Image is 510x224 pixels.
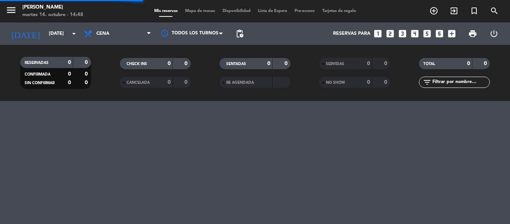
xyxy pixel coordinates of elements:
[127,62,147,66] span: CHECK INS
[435,29,444,39] i: looks_6
[385,29,395,39] i: looks_two
[22,11,83,19] div: martes 14. octubre - 14:48
[484,61,488,66] strong: 0
[447,29,457,39] i: add_box
[219,9,254,13] span: Disponibilidad
[168,80,171,85] strong: 0
[384,80,389,85] strong: 0
[25,73,50,76] span: CONFIRMADA
[96,31,109,36] span: Cena
[68,71,71,77] strong: 0
[25,81,55,85] span: SIN CONFIRMAR
[6,4,17,18] button: menu
[254,9,291,13] span: Lista de Espera
[127,81,150,85] span: CANCELADA
[85,60,89,65] strong: 0
[470,6,479,15] i: turned_in_not
[429,6,438,15] i: add_circle_outline
[432,78,489,86] input: Filtrar por nombre...
[483,22,504,45] div: LOG OUT
[85,80,89,85] strong: 0
[367,61,370,66] strong: 0
[490,6,499,15] i: search
[326,62,344,66] span: SERVIDAS
[184,80,189,85] strong: 0
[150,9,181,13] span: Mis reservas
[291,9,318,13] span: Pre-acceso
[410,29,420,39] i: looks_4
[468,29,477,38] span: print
[467,61,470,66] strong: 0
[373,29,383,39] i: looks_one
[318,9,360,13] span: Tarjetas de regalo
[69,29,78,38] i: arrow_drop_down
[267,61,270,66] strong: 0
[168,61,171,66] strong: 0
[181,9,219,13] span: Mapa de mesas
[333,31,370,36] span: Reservas para
[25,61,49,65] span: RESERVADAS
[184,61,189,66] strong: 0
[423,62,435,66] span: TOTAL
[284,61,289,66] strong: 0
[226,62,246,66] span: SENTADAS
[68,80,71,85] strong: 0
[450,6,458,15] i: exit_to_app
[367,80,370,85] strong: 0
[6,25,45,42] i: [DATE]
[226,81,254,85] span: RE AGENDADA
[85,71,89,77] strong: 0
[423,78,432,87] i: filter_list
[398,29,407,39] i: looks_3
[326,81,345,85] span: NO SHOW
[68,60,71,65] strong: 0
[235,29,244,38] span: pending_actions
[22,4,83,11] div: [PERSON_NAME]
[422,29,432,39] i: looks_5
[6,4,17,16] i: menu
[384,61,389,66] strong: 0
[489,29,498,38] i: power_settings_new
